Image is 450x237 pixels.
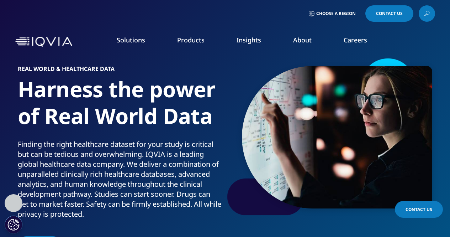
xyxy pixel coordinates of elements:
[18,76,222,139] h1: Harness the power of Real World Data
[5,216,22,233] button: Cookies Settings
[18,66,222,76] h6: Real World & Healthcare Data
[376,11,403,16] span: Contact Us
[316,11,356,16] span: Choose a Region
[237,36,261,44] a: Insights
[18,139,222,223] p: Finding the right healthcare dataset for your study is critical but can be tedious and overwhelmi...
[177,36,205,44] a: Products
[15,37,72,47] img: IQVIA Healthcare Information Technology and Pharma Clinical Research Company
[293,36,312,44] a: About
[117,36,145,44] a: Solutions
[75,25,435,58] nav: Primary
[365,5,413,22] a: Contact Us
[242,66,432,208] img: 2054_young-woman-touching-big-digital-monitor.jpg
[344,36,367,44] a: Careers
[395,201,443,218] a: Contact Us
[406,206,432,212] span: Contact Us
